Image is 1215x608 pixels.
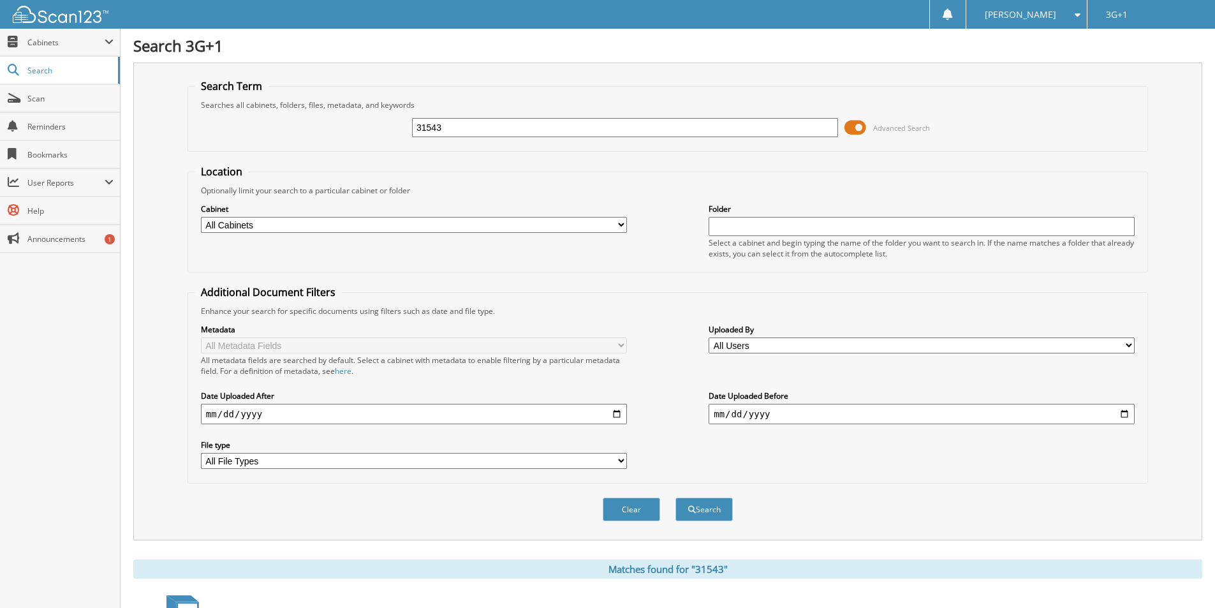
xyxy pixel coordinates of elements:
label: Folder [709,204,1135,214]
label: Metadata [201,324,627,335]
button: Clear [603,498,660,521]
button: Search [675,498,733,521]
span: Cabinets [27,37,105,48]
div: Enhance your search for specific documents using filters such as date and file type. [195,306,1141,316]
span: 3G+1 [1106,11,1128,19]
span: Reminders [27,121,114,132]
span: [PERSON_NAME] [985,11,1056,19]
label: Cabinet [201,204,627,214]
label: Date Uploaded Before [709,390,1135,401]
a: here [335,366,351,376]
legend: Additional Document Filters [195,285,342,299]
img: scan123-logo-white.svg [13,6,108,23]
input: end [709,404,1135,424]
h1: Search 3G+1 [133,35,1202,56]
span: Bookmarks [27,149,114,160]
span: Scan [27,93,114,104]
legend: Location [195,165,249,179]
span: Help [27,205,114,216]
span: Search [27,65,112,76]
span: Announcements [27,234,114,244]
span: User Reports [27,177,105,188]
label: Date Uploaded After [201,390,627,401]
label: File type [201,440,627,450]
div: Matches found for "31543" [133,560,1202,579]
div: Select a cabinet and begin typing the name of the folder you want to search in. If the name match... [709,237,1135,259]
legend: Search Term [195,79,269,93]
input: start [201,404,627,424]
div: 1 [105,234,115,244]
span: Advanced Search [873,123,930,133]
div: Optionally limit your search to a particular cabinet or folder [195,185,1141,196]
div: All metadata fields are searched by default. Select a cabinet with metadata to enable filtering b... [201,355,627,376]
div: Searches all cabinets, folders, files, metadata, and keywords [195,100,1141,110]
label: Uploaded By [709,324,1135,335]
